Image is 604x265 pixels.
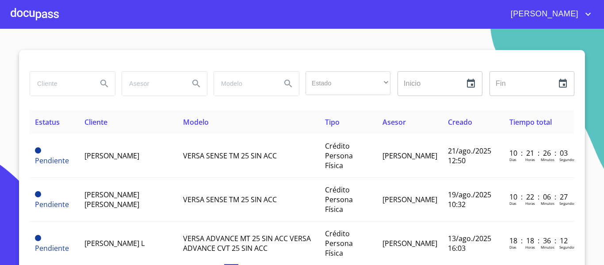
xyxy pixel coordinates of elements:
button: account of current user [504,7,593,21]
p: Segundos [559,157,576,162]
input: search [30,72,90,96]
p: Minutos [541,157,554,162]
p: Segundos [559,245,576,250]
span: [PERSON_NAME] [84,151,139,161]
span: Pendiente [35,235,41,241]
button: Search [278,73,299,94]
span: 13/ago./2025 16:03 [448,234,491,253]
span: Tipo [325,117,340,127]
input: search [122,72,182,96]
span: Pendiente [35,156,69,165]
span: VERSA SENSE TM 25 SIN ACC [183,195,277,204]
button: Search [94,73,115,94]
input: search [214,72,274,96]
span: Pendiente [35,243,69,253]
span: 21/ago./2025 12:50 [448,146,491,165]
span: Tiempo total [509,117,552,127]
span: Pendiente [35,200,69,209]
p: Segundos [559,201,576,206]
p: Horas [525,157,535,162]
span: VERSA ADVANCE MT 25 SIN ACC VERSA ADVANCE CVT 25 SIN ACC [183,234,311,253]
p: Minutos [541,201,554,206]
span: Asesor [382,117,406,127]
span: VERSA SENSE TM 25 SIN ACC [183,151,277,161]
p: Dias [509,157,516,162]
p: Dias [509,201,516,206]
span: Creado [448,117,472,127]
span: [PERSON_NAME] [382,151,437,161]
span: Pendiente [35,191,41,197]
span: Crédito Persona Física [325,141,353,170]
p: Minutos [541,245,554,250]
span: [PERSON_NAME] [PERSON_NAME] [84,190,139,209]
span: 19/ago./2025 10:32 [448,190,491,209]
span: Modelo [183,117,209,127]
span: [PERSON_NAME] [382,238,437,248]
span: Pendiente [35,147,41,154]
p: 10 : 22 : 06 : 27 [509,192,569,202]
span: Crédito Persona Física [325,185,353,214]
span: [PERSON_NAME] L [84,238,145,248]
div: ​ [306,71,390,95]
button: Search [186,73,207,94]
span: [PERSON_NAME] [504,7,583,21]
p: 18 : 18 : 36 : 12 [509,236,569,246]
span: Crédito Persona Física [325,229,353,258]
p: Dias [509,245,516,250]
span: Cliente [84,117,107,127]
p: Horas [525,245,535,250]
span: Estatus [35,117,60,127]
p: Horas [525,201,535,206]
span: [PERSON_NAME] [382,195,437,204]
p: 10 : 21 : 26 : 03 [509,148,569,158]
